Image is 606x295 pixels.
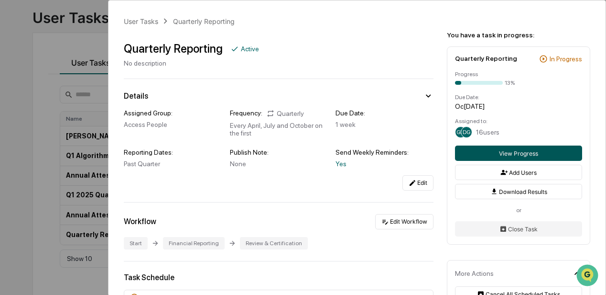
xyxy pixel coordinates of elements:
button: Close Task [455,221,582,237]
div: Due Date: [455,94,582,101]
a: 🗄️Attestations [65,210,122,227]
button: Start new chat [162,94,174,106]
div: Past conversations [10,125,64,132]
div: Access People [124,121,222,128]
button: View Progress [455,146,582,161]
div: Task Schedule [124,273,433,282]
div: None [230,160,328,168]
img: 1746055101610-c473b297-6a78-478c-a979-82029cc54cd1 [19,149,27,157]
div: More Actions [455,270,494,277]
div: or [455,207,582,214]
span: [PERSON_NAME] [30,148,77,156]
button: See all [148,123,174,134]
div: Workflow [124,217,156,226]
div: Oc[DATE] [455,102,582,110]
span: Pylon [95,224,116,231]
div: Start new chat [43,91,157,101]
button: Edit [402,175,433,191]
div: Progress [455,71,582,78]
img: Greenboard [10,10,29,29]
span: GM [456,129,465,136]
span: Preclearance [19,214,62,224]
div: Reporting Dates: [124,148,222,156]
div: Start [124,237,148,250]
button: Download Results [455,184,582,199]
div: Assigned to: [455,118,582,125]
span: • [79,148,83,156]
div: No description [124,59,259,67]
div: Yes [335,160,433,168]
div: 🗄️ [69,215,77,223]
div: Past Quarter [124,160,222,168]
iframe: Open customer support [575,263,601,289]
div: 13% [505,79,515,86]
div: Due Date: [335,109,433,117]
a: 🖐️Preclearance [6,210,65,227]
div: Active [241,45,259,53]
span: 16 users [476,128,499,136]
div: 🖐️ [10,215,17,223]
div: Quarterly Reporting [124,42,223,56]
img: Jack Rasmussen [10,139,25,155]
span: [PERSON_NAME] (C) [30,174,87,182]
div: Quarterly [266,109,304,118]
div: In Progress [550,55,582,63]
div: You have a task in progress: [447,31,590,39]
div: Quarterly Reporting [455,55,517,62]
div: Financial Reporting [163,237,225,250]
img: 1746055101610-c473b297-6a78-478c-a979-82029cc54cd1 [10,91,27,109]
div: 1 week [335,121,433,128]
span: DG [463,129,470,136]
div: User Tasks [124,17,158,25]
div: Send Weekly Reminders: [335,148,433,156]
span: Attestations [79,214,119,224]
button: Add Users [455,165,582,180]
div: We're available if you need us! [43,101,131,109]
div: Assigned Group: [124,109,222,117]
div: Quarterly Reporting [173,17,235,25]
span: • [89,174,93,182]
div: Publish Note: [230,148,328,156]
img: DeeAnn Dempsey (C) [10,165,25,181]
div: Review & Certification [240,237,308,250]
a: Powered byPylon [67,224,116,231]
div: Details [124,91,148,101]
button: Edit Workflow [375,214,433,229]
img: 8933085812038_c878075ebb4cc5468115_72.jpg [20,91,37,109]
p: How can we help? [10,38,174,54]
span: Oc[DATE] [95,174,122,182]
div: Frequency: [230,109,262,118]
span: 9:31 AM [85,148,108,156]
div: Every April, July and October on the first [230,122,328,137]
